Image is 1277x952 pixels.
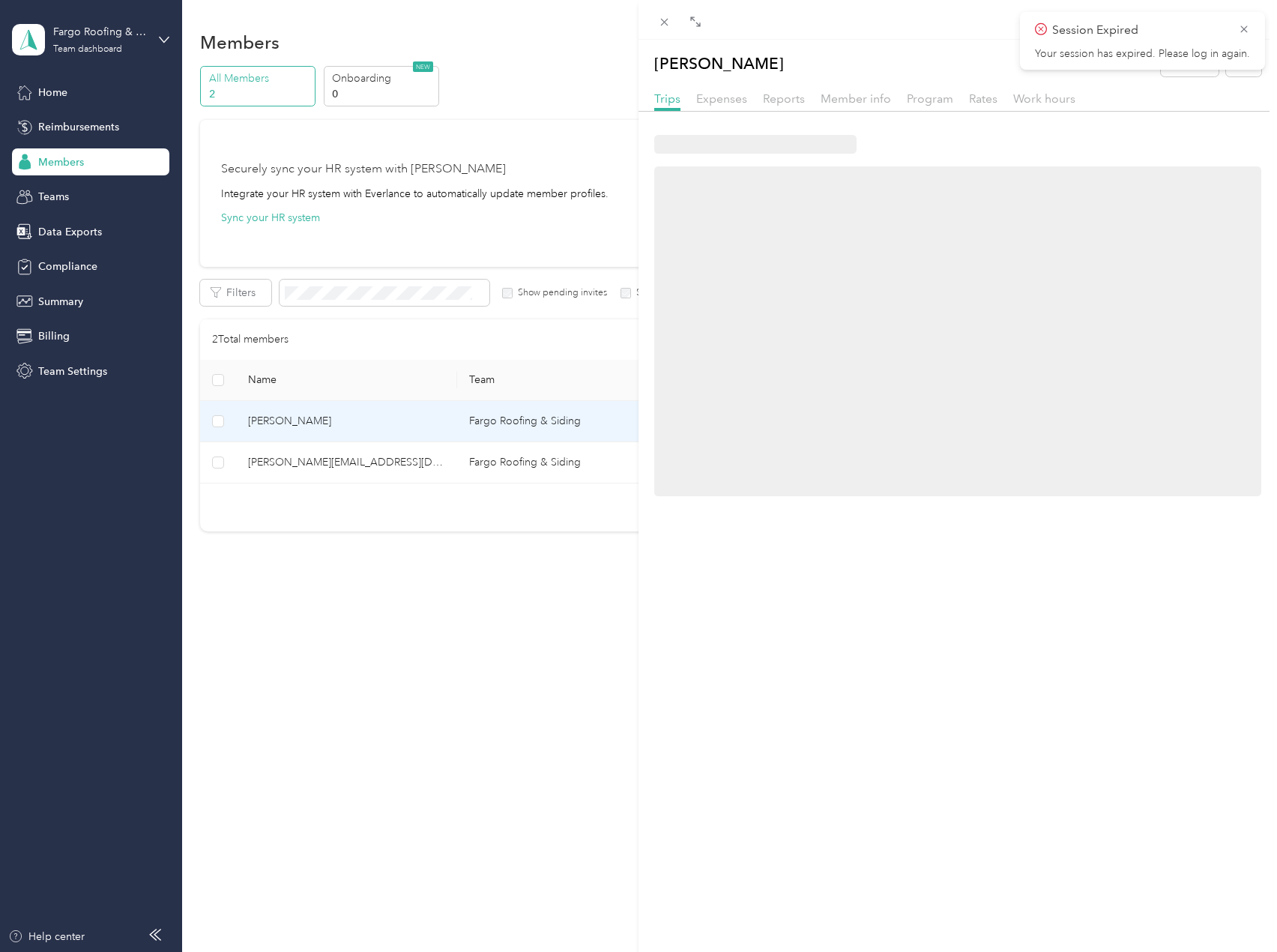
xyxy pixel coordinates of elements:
[907,91,953,106] span: Program
[763,91,805,106] span: Reports
[654,91,680,106] span: Trips
[1193,868,1277,952] iframe: Everlance-gr Chat Button Frame
[821,91,891,106] span: Member info
[696,91,747,106] span: Expenses
[1013,91,1075,106] span: Work hours
[1035,47,1250,61] p: Your session has expired. Please log in again.
[1052,21,1228,40] p: Session Expired
[969,91,997,106] span: Rates
[654,50,784,76] p: [PERSON_NAME]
